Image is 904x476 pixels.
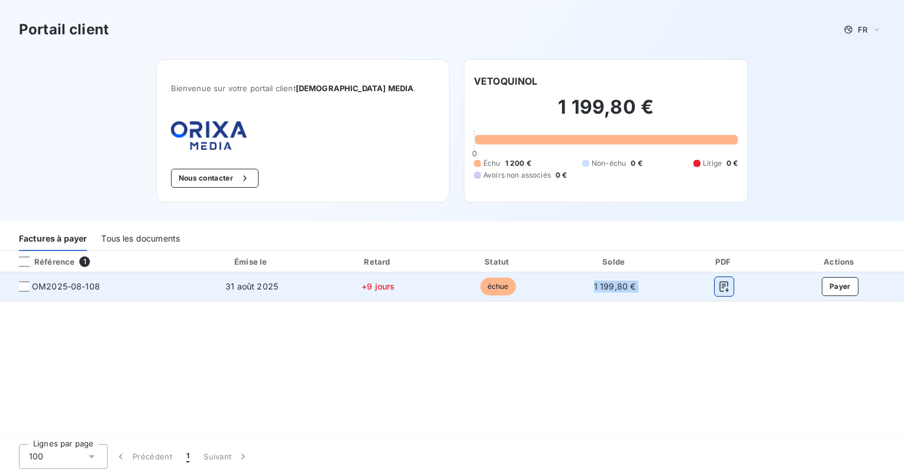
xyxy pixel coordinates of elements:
[472,149,477,158] span: 0
[9,256,75,267] div: Référence
[483,158,501,169] span: Échu
[171,83,435,93] span: Bienvenue sur votre portail client .
[186,451,189,462] span: 1
[179,444,196,469] button: 1
[171,169,259,188] button: Nous contacter
[675,256,774,268] div: PDF
[594,281,636,291] span: 1 199,80 €
[441,256,555,268] div: Statut
[296,83,414,93] span: [DEMOGRAPHIC_DATA] MEDIA
[361,281,395,291] span: +9 jours
[556,170,567,181] span: 0 €
[101,226,180,251] div: Tous les documents
[196,444,256,469] button: Suivant
[32,281,100,292] span: OM2025-08-108
[560,256,670,268] div: Solde
[320,256,437,268] div: Retard
[19,226,87,251] div: Factures à payer
[19,19,109,40] h3: Portail client
[703,158,722,169] span: Litige
[225,281,278,291] span: 31 août 2025
[474,74,538,88] h6: VETOQUINOL
[474,95,738,131] h2: 1 199,80 €
[29,451,43,462] span: 100
[592,158,626,169] span: Non-échu
[188,256,315,268] div: Émise le
[79,256,90,267] span: 1
[858,25,867,34] span: FR
[108,444,179,469] button: Précédent
[483,170,551,181] span: Avoirs non associés
[779,256,902,268] div: Actions
[171,121,247,150] img: Company logo
[631,158,642,169] span: 0 €
[480,278,516,295] span: échue
[727,158,738,169] span: 0 €
[822,277,858,296] button: Payer
[505,158,531,169] span: 1 200 €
